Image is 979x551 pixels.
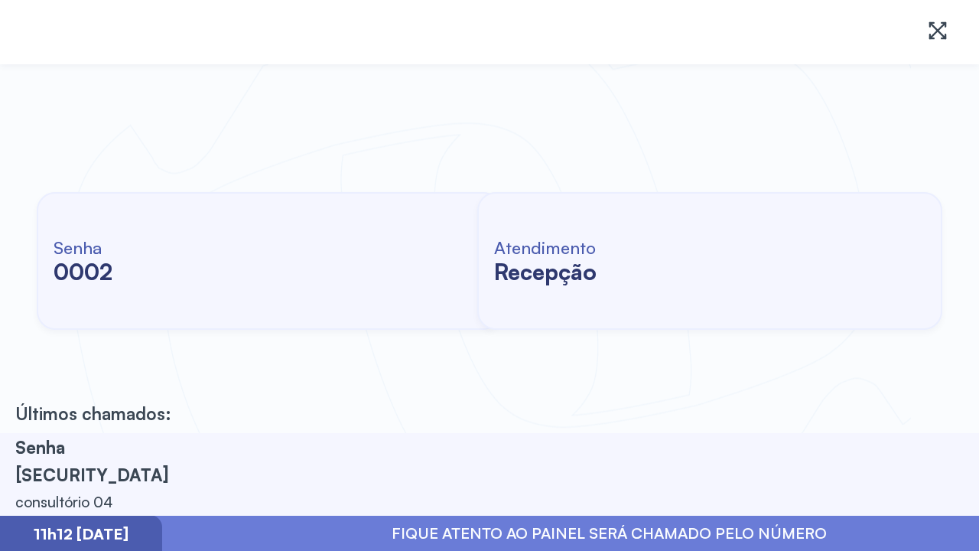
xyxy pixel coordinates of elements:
[15,403,171,424] p: Últimos chamados:
[494,236,597,258] h6: Atendimento
[15,433,214,488] h3: Senha [SECURITY_DATA]
[15,488,214,516] div: consultório 04
[54,236,112,258] h6: Senha
[54,258,112,285] h2: 0002
[24,12,196,52] img: Logotipo do estabelecimento
[494,258,597,285] h2: recepção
